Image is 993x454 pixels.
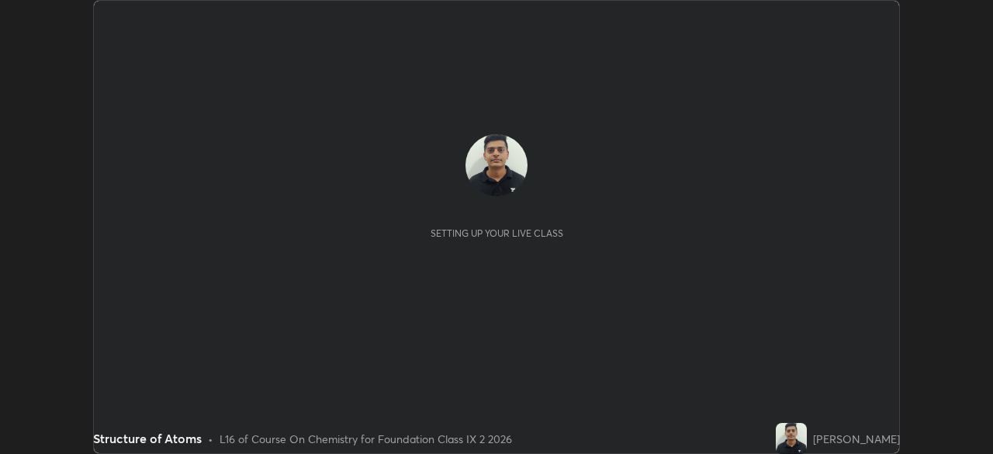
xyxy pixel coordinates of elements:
div: L16 of Course On Chemistry for Foundation Class IX 2 2026 [220,431,512,447]
div: Structure of Atoms [93,429,202,448]
div: • [208,431,213,447]
div: [PERSON_NAME] [813,431,900,447]
img: 127d0f737fa444a8947a1a93c2e3de2a.jpg [465,134,528,196]
img: 127d0f737fa444a8947a1a93c2e3de2a.jpg [776,423,807,454]
div: Setting up your live class [431,227,563,239]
